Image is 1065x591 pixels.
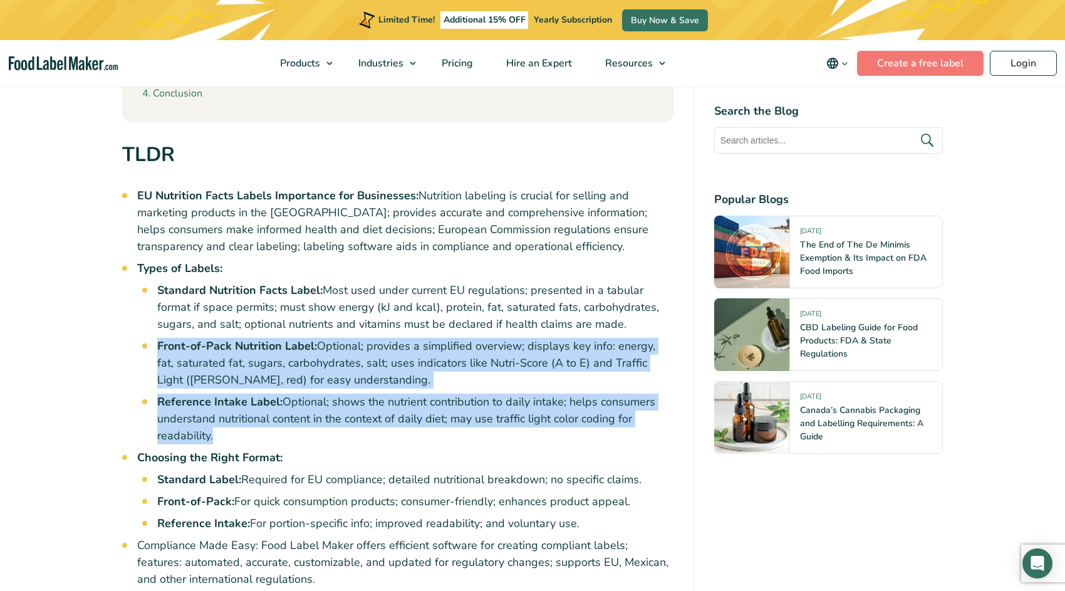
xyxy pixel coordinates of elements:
[157,516,250,531] strong: Reference Intake:
[490,40,586,86] a: Hire an Expert
[800,404,923,442] a: Canada’s Cannabis Packaging and Labelling Requirements: A Guide
[157,494,234,509] strong: Front-of-Pack:
[714,127,943,154] input: Search articles...
[425,40,487,86] a: Pricing
[264,40,339,86] a: Products
[157,283,323,298] strong: Standard Nutrition Facts Label:
[800,309,821,323] span: [DATE]
[122,141,175,168] strong: TLDR
[137,187,673,255] li: Nutrition labeling is crucial for selling and marketing products in the [GEOGRAPHIC_DATA]; provid...
[137,261,222,276] strong: Types of Labels:
[440,11,529,29] span: Additional 15% OFF
[355,56,405,70] span: Industries
[276,56,321,70] span: Products
[157,394,283,409] strong: Reference Intake Label:
[157,471,673,488] li: Required for EU compliance; detailed nutritional breakdown; no specific claims.
[714,191,943,208] h4: Popular Blogs
[157,282,673,333] li: Most used under current EU regulations; presented in a tabular format if space permits; must show...
[342,40,422,86] a: Industries
[137,537,673,588] li: Compliance Made Easy: Food Label Maker offers efficient software for creating compliant labels; f...
[534,14,612,26] span: Yearly Subscription
[157,394,673,444] li: Optional; shows the nutrient contribution to daily intake; helps consumers understand nutritional...
[800,226,821,241] span: [DATE]
[714,103,943,120] h4: Search the Blog
[818,51,857,76] button: Change language
[157,338,317,353] strong: Front-of-Pack Nutrition Label:
[137,188,418,203] strong: EU Nutrition Facts Labels Importance for Businesses:
[800,239,927,277] a: The End of The De Minimis Exemption & Its Impact on FDA Food Imports
[157,493,673,510] li: For quick consumption products; consumer-friendly; enhances product appeal.
[142,86,202,102] a: Conclusion
[9,56,118,71] a: Food Label Maker homepage
[502,56,573,70] span: Hire an Expert
[157,515,673,532] li: For portion-specific info; improved readability; and voluntary use.
[990,51,1057,76] a: Login
[157,472,241,487] strong: Standard Label:
[378,14,435,26] span: Limited Time!
[622,9,708,31] a: Buy Now & Save
[438,56,474,70] span: Pricing
[857,51,984,76] a: Create a free label
[157,338,673,389] li: Optional; provides a simplified overview; displays key info: energy, fat, saturated fat, sugars, ...
[601,56,654,70] span: Resources
[800,322,918,360] a: CBD Labeling Guide for Food Products: FDA & State Regulations
[137,450,283,465] strong: Choosing the Right Format:
[1022,548,1052,578] div: Open Intercom Messenger
[800,392,821,406] span: [DATE]
[589,40,672,86] a: Resources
